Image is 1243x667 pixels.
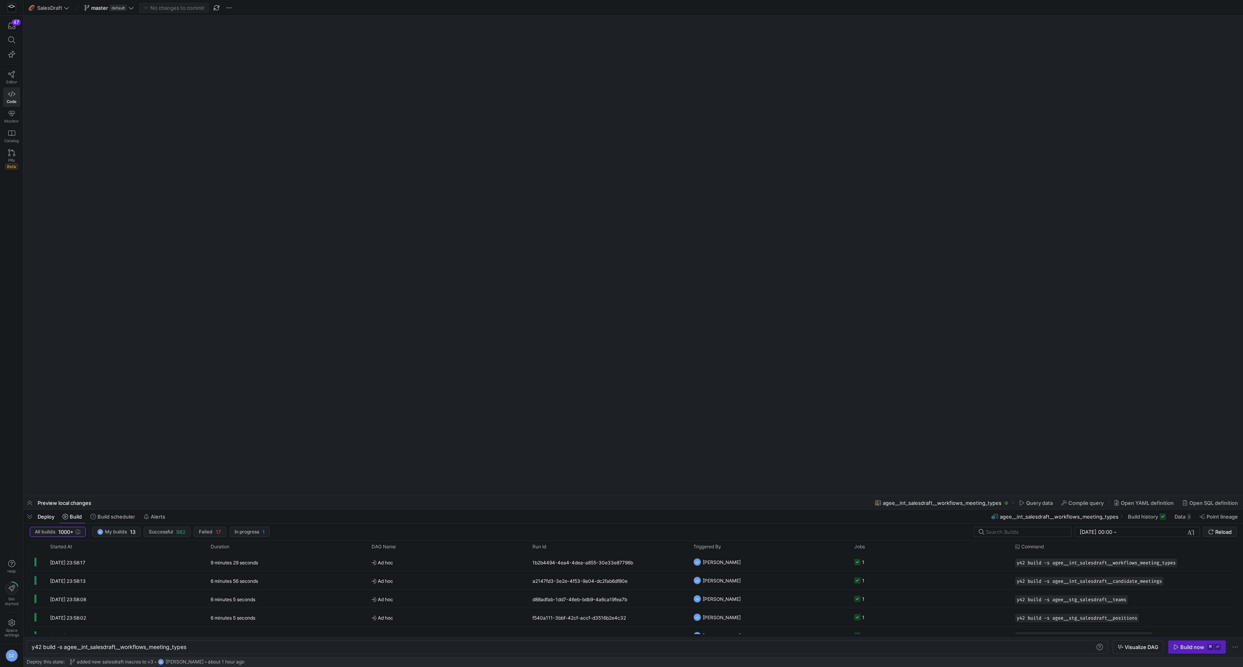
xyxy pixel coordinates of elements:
button: Build scheduler [87,510,139,523]
span: added new salesdraft macros to v3 [77,659,153,665]
span: Duration [211,544,229,550]
span: default [110,5,127,11]
div: 1 [862,553,864,571]
a: Catalog [3,127,20,146]
span: Command [1021,544,1044,550]
button: All builds1000+ [30,527,86,537]
button: DZMy builds13 [92,527,141,537]
a: https://storage.googleapis.com/y42-prod-data-exchange/images/Yf2Qvegn13xqq0DljGMI0l8d5Zqtiw36EXr8... [3,1,20,14]
y42-duration: 6 minutes 5 seconds [211,615,255,621]
div: f540a111-3bbf-42cf-accf-d3516b2e4c32 [528,608,689,626]
button: Alerts [140,510,169,523]
a: Spacesettings [3,616,20,641]
span: Deploy this state: [27,659,65,665]
span: Point lineage [1207,513,1238,520]
span: 982 [176,529,186,535]
button: Build now⌘⏎ [1168,640,1226,654]
span: DAG Name [372,544,396,550]
span: Alerts [151,513,165,520]
span: Ad hoc [372,553,523,572]
button: Failed17 [194,527,226,537]
div: 1 [862,608,864,627]
button: Data3 [1171,510,1194,523]
div: cfeef49d-c74c-4177-b879-d2354e00c08f [528,627,689,645]
div: a2147fd3-3e2e-4f53-9a04-dc2fab6df80e [528,571,689,589]
span: 🏈 [29,5,34,11]
span: Beta [5,163,18,170]
div: DZ [97,529,103,535]
span: Ad hoc [372,590,523,609]
a: PRsBeta [3,146,20,173]
div: DZ [693,577,701,584]
span: Get started [5,597,18,606]
span: Monitor [4,119,19,123]
span: Open YAML definition [1121,500,1174,506]
span: Help [7,569,16,573]
span: Jobs [854,544,865,550]
button: Compile query [1058,496,1107,510]
div: Build now [1180,644,1204,650]
span: Ad hoc [372,572,523,590]
button: added new salesdraft macros to v3DZ[PERSON_NAME]about 1 hour ago [68,657,246,667]
span: agee__int_salesdraft__workflows_meeting_types [883,500,1001,506]
a: Code [3,87,20,107]
span: about 1 hour ago [208,659,244,665]
span: My builds [105,529,127,535]
span: Space settings [4,628,19,637]
span: [DATE] 23:58:02 [50,615,86,621]
span: Build scheduler [97,513,135,520]
span: PRs [8,158,15,163]
span: Code [7,99,16,104]
span: y42 build -s agee__int_salesdraft__candidate_meetings [1017,578,1162,584]
span: Run Id [532,544,546,550]
span: All builds [35,529,55,535]
button: Build [59,510,85,523]
button: Open YAML definition [1110,496,1177,510]
span: Editor [6,80,17,84]
span: Visualize DAG [1125,644,1158,650]
span: 13 [130,529,135,535]
span: 1 [262,529,265,535]
span: Open SQL definition [1189,500,1238,506]
button: Help [3,557,20,577]
span: Started At [50,544,72,550]
span: Deploy [38,513,54,520]
span: Preview local changes [38,500,91,506]
button: Query data [1016,496,1056,510]
span: y42 build -s agee__int_salesdraft__workflows_meeti [32,644,163,650]
button: Reload [1203,527,1237,537]
button: In progress1 [229,527,270,537]
button: masterdefault [82,3,136,13]
div: DZ [693,632,701,640]
button: Successful982 [144,527,191,537]
y42-duration: 6 minutes 56 seconds [211,578,258,584]
div: DZ [693,613,701,621]
div: 47 [12,19,21,25]
span: [PERSON_NAME] [166,659,204,665]
y42-duration: 9 minutes 29 seconds [211,560,258,566]
span: ng_types [163,644,186,650]
div: 3 [1187,513,1191,520]
input: Start datetime [1080,529,1112,535]
div: DZ [693,595,701,603]
input: End datetime [1118,529,1169,535]
div: d88adfab-1dd7-46eb-bdb9-4a6ca19fea7b [528,590,689,608]
span: [DATE] 23:58:13 [50,578,86,584]
div: DZ [5,649,18,662]
y42-duration: 6 minutes 5 seconds [211,597,255,602]
kbd: ⏎ [1214,644,1221,650]
span: Successful [149,529,173,535]
span: Build history [1128,513,1158,520]
button: Build history [1124,510,1169,523]
button: Visualize DAG [1113,640,1164,654]
a: Monitor [3,107,20,127]
span: In progress [235,529,259,535]
span: – [1114,529,1117,535]
span: 17 [216,529,221,535]
span: Reload [1215,529,1232,535]
span: Query data [1026,500,1053,506]
span: [PERSON_NAME] [703,553,741,571]
button: Getstarted [3,578,20,609]
input: Search Builds [986,529,1065,535]
button: Point lineage [1196,510,1241,523]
